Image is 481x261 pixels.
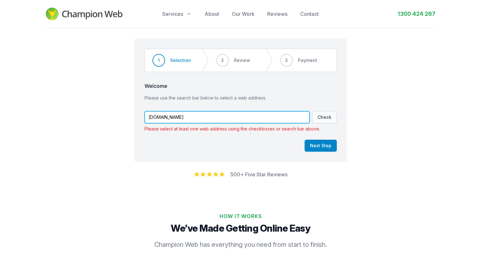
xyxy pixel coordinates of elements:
span: Selection [170,57,191,64]
p: Champion Web has everything you need from start to finish. [117,240,364,249]
button: Next Step [305,140,337,152]
p: We’ve Made Getting Online Easy [48,222,433,234]
button: Check [312,111,337,123]
img: Champion Web [46,8,123,20]
span: Payment [298,57,317,64]
h2: How It Works [48,212,433,220]
a: Our Work [232,10,255,18]
span: Review [234,57,250,64]
a: Contact [300,10,319,18]
nav: Progress [145,49,337,72]
button: Services [162,10,192,18]
a: Reviews [267,10,287,18]
p: Please select at least one web address using the checkboxes or search bar above. [145,126,337,132]
a: About [205,10,219,18]
span: Services [162,10,183,18]
input: example.com.au [145,111,310,123]
span: 1 [158,57,160,64]
span: 3 [285,57,288,64]
span: 2 [221,57,224,64]
p: Please use the search bar below to select a web address. [145,95,337,101]
span: Welcome [145,82,337,90]
a: 500+ Five Star Reviews [230,171,287,178]
a: 1300 424 267 [398,9,435,18]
